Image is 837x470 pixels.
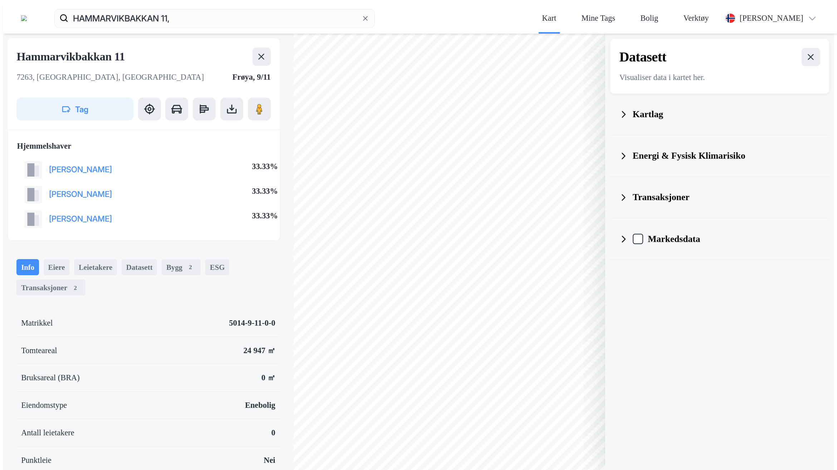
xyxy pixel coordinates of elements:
div: [PERSON_NAME] [740,11,803,25]
div: Bruksareal (BRA) [21,371,80,385]
div: 7263, [GEOGRAPHIC_DATA], [GEOGRAPHIC_DATA] [16,70,204,84]
div: Mine Tags [582,11,615,25]
div: Tomteareal [21,344,57,357]
div: Kartlag [633,108,821,121]
div: 2 [70,282,81,293]
div: Matrikkel [21,316,53,330]
div: Hjemmelshaver [17,139,271,153]
div: Hammarvikbakkan 11 [16,48,127,66]
div: 24 947 ㎡ [243,344,275,357]
div: Eiendomstype [21,399,67,412]
div: Enebolig [245,399,275,412]
div: Transaksjoner [16,279,85,296]
div: 33.33% [252,160,278,173]
div: Info [16,259,39,275]
div: 0 [271,426,275,440]
iframe: Chat Widget [801,436,837,470]
div: 5014-9-11-0-0 [229,316,275,330]
div: Verktøy [683,11,709,25]
button: Tag [16,98,133,120]
div: 33.33% [252,209,278,223]
div: Markedsdata [648,232,820,246]
div: Punktleie [21,454,52,467]
div: Nei [264,454,275,467]
div: Datasett [122,259,157,275]
div: Leietakere [74,259,117,275]
div: Frøya, 9/11 [232,70,271,84]
div: Eiere [44,259,70,275]
div: Energi & Fysisk Klimarisiko [633,149,821,163]
div: Kart [542,11,556,25]
div: Antall leietakere [21,426,74,440]
div: 2 [185,261,196,273]
div: Visualiser data i kartet her. [619,71,820,84]
div: ESG [205,259,229,275]
div: Kontrollprogram for chat [801,436,837,470]
div: Bygg [162,259,201,275]
div: Datasett [619,48,666,66]
div: Transaksjoner [633,191,821,204]
div: 0 ㎡ [261,371,275,385]
input: Søk på adresse, matrikkel, gårdeiere, leietakere eller personer [68,7,361,30]
img: logo.a4113a55bc3d86da70a041830d287a7e.svg [21,15,27,21]
div: Bolig [640,11,658,25]
div: 33.33% [252,184,278,198]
